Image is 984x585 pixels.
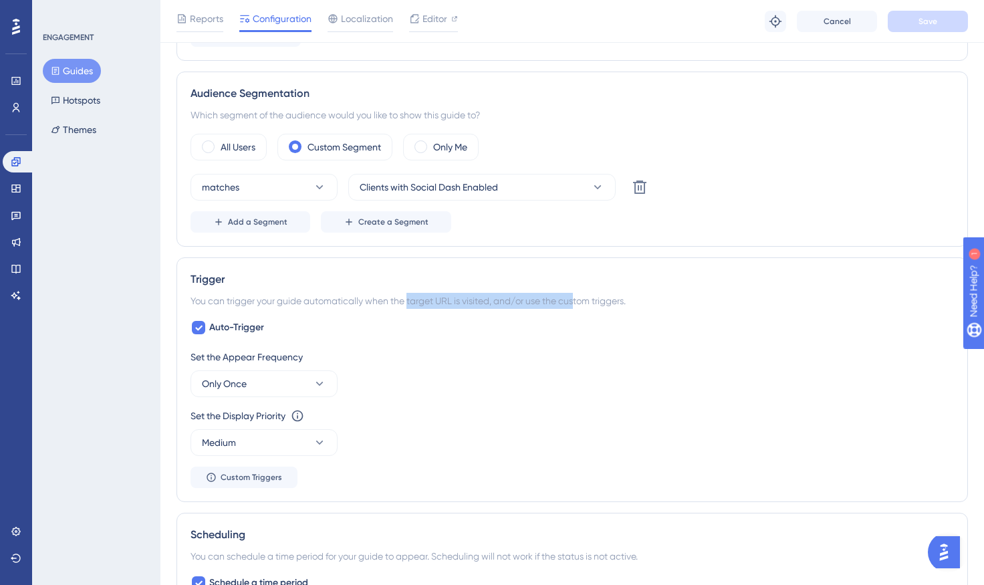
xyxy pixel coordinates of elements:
button: Cancel [797,11,877,32]
div: 1 [93,7,97,17]
div: You can schedule a time period for your guide to appear. Scheduling will not work if the status i... [191,548,954,564]
div: You can trigger your guide automatically when the target URL is visited, and/or use the custom tr... [191,293,954,309]
span: Auto-Trigger [209,320,264,336]
div: Set the Appear Frequency [191,349,954,365]
div: ENGAGEMENT [43,32,94,43]
button: Create a Segment [321,211,451,233]
button: Save [888,11,968,32]
span: Cancel [824,16,851,27]
button: Themes [43,118,104,142]
span: Custom Triggers [221,472,282,483]
span: Clients with Social Dash Enabled [360,179,498,195]
button: Only Once [191,370,338,397]
button: Guides [43,59,101,83]
span: Only Once [202,376,247,392]
div: Audience Segmentation [191,86,954,102]
span: matches [202,179,239,195]
button: Add a Segment [191,211,310,233]
span: Create a Segment [358,217,428,227]
div: Which segment of the audience would you like to show this guide to? [191,107,954,123]
button: matches [191,174,338,201]
button: Hotspots [43,88,108,112]
span: Reports [190,11,223,27]
iframe: UserGuiding AI Assistant Launcher [928,532,968,572]
button: Clients with Social Dash Enabled [348,174,616,201]
span: Localization [341,11,393,27]
span: Save [918,16,937,27]
label: All Users [221,139,255,155]
span: Add a Segment [228,217,287,227]
label: Custom Segment [307,139,381,155]
button: Custom Triggers [191,467,297,488]
span: Editor [422,11,447,27]
span: Configuration [253,11,312,27]
span: Need Help? [31,3,84,19]
button: Medium [191,429,338,456]
label: Only Me [433,139,467,155]
div: Set the Display Priority [191,408,285,424]
div: Trigger [191,271,954,287]
span: Medium [202,435,236,451]
div: Scheduling [191,527,954,543]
